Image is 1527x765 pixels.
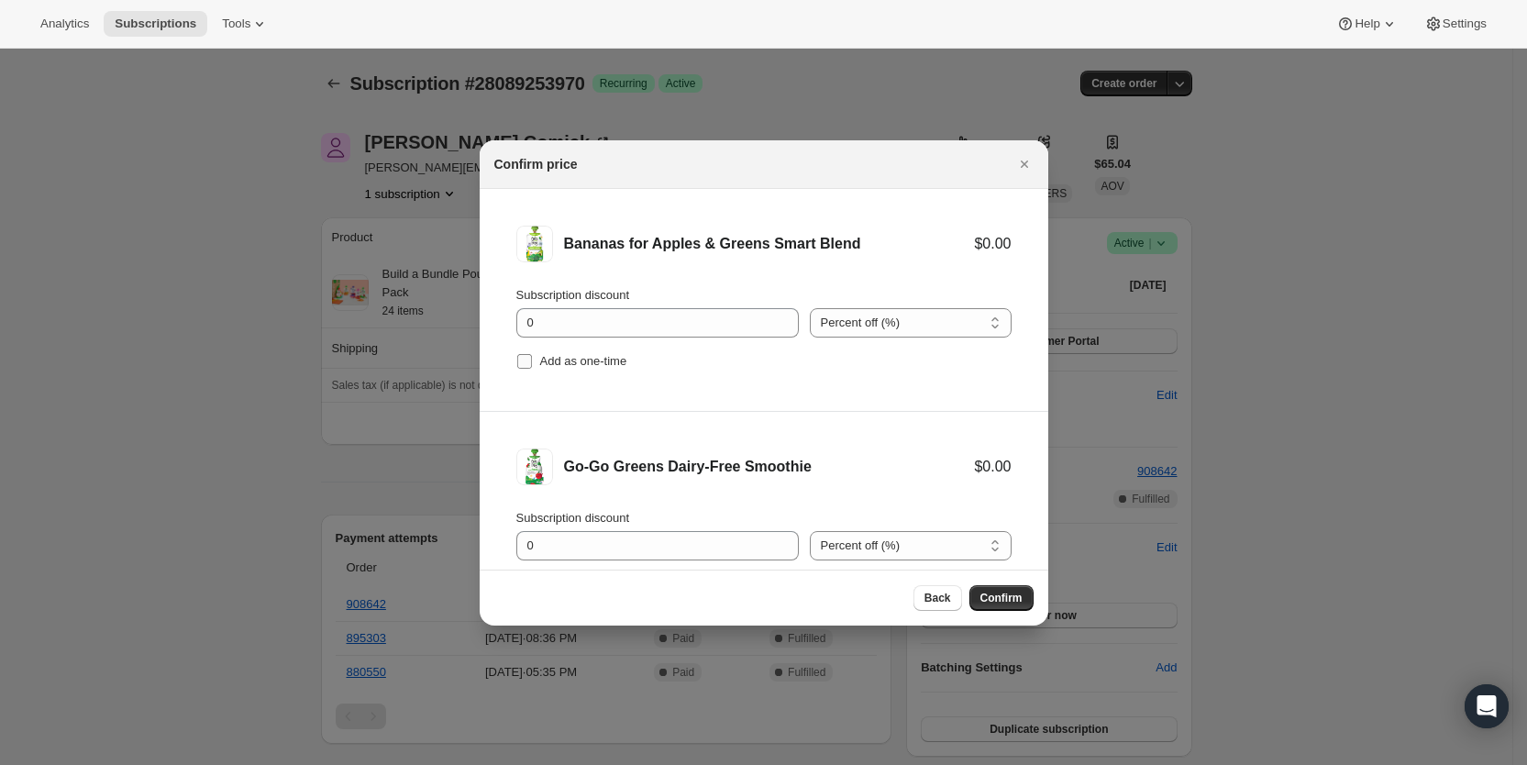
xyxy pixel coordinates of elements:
h2: Confirm price [494,155,578,173]
span: Subscription discount [516,511,630,525]
span: Help [1355,17,1379,31]
span: Analytics [40,17,89,31]
span: Add as one-time [540,354,627,368]
div: $0.00 [974,458,1011,476]
button: Back [913,585,962,611]
div: Go-Go Greens Dairy-Free Smoothie [564,458,975,476]
span: Tools [222,17,250,31]
span: Subscription discount [516,288,630,302]
span: Settings [1443,17,1487,31]
img: Go-Go Greens Dairy-Free Smoothie [516,449,553,485]
div: Bananas for Apples & Greens Smart Blend [564,235,975,253]
button: Tools [211,11,280,37]
span: Subscriptions [115,17,196,31]
div: Open Intercom Messenger [1465,684,1509,728]
button: Settings [1413,11,1498,37]
button: Help [1325,11,1409,37]
div: $0.00 [974,235,1011,253]
button: Subscriptions [104,11,207,37]
span: Confirm [980,591,1023,605]
button: Confirm [969,585,1034,611]
img: Bananas for Apples & Greens Smart Blend [516,226,553,262]
span: Back [924,591,951,605]
button: Analytics [29,11,100,37]
button: Close [1012,151,1037,177]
